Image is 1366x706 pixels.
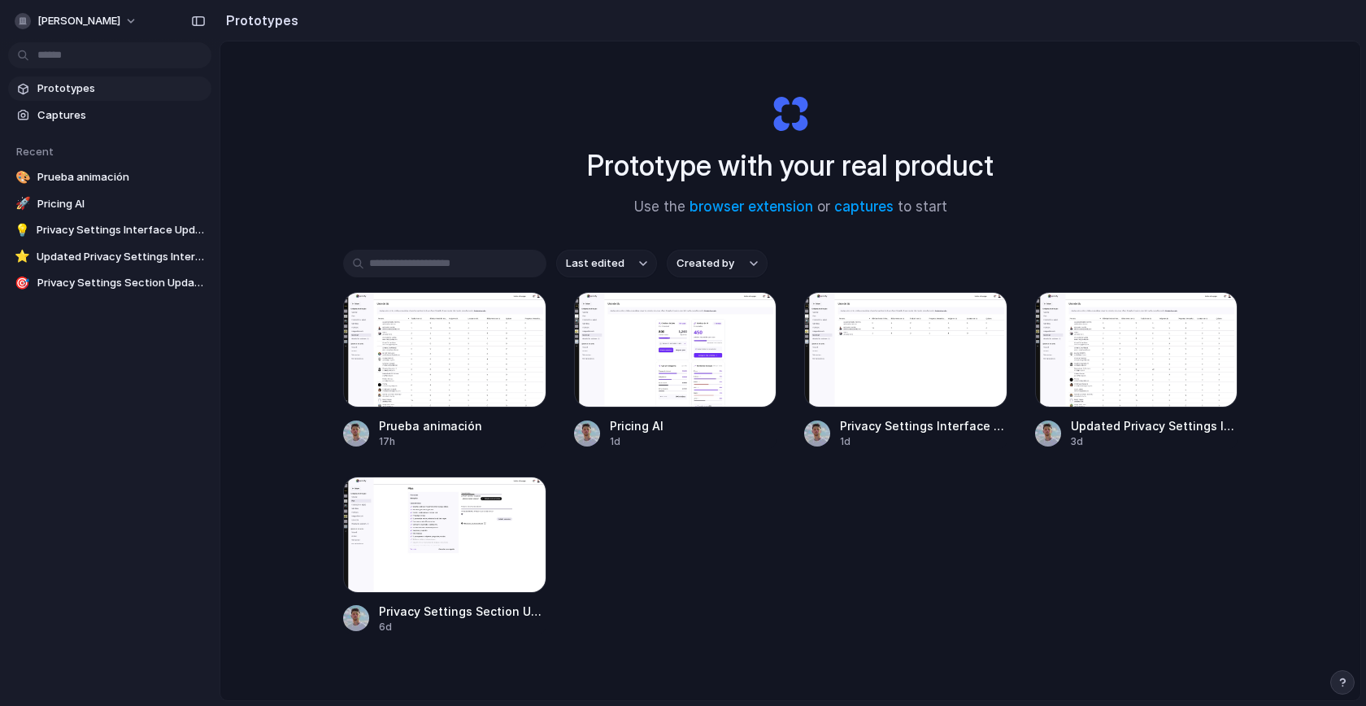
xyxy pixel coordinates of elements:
div: 1d [610,434,777,449]
div: ⭐ [15,249,30,265]
span: Prototypes [37,81,205,97]
span: Privacy Settings Section Update [379,603,546,620]
div: 🎯 [15,275,31,291]
span: Last edited [566,255,624,272]
span: Updated Privacy Settings Interface [37,249,205,265]
div: 🎨 [15,169,31,185]
a: ⭐Updated Privacy Settings Interface [8,245,211,269]
a: 🎯Privacy Settings Section Update [8,271,211,295]
span: Captures [37,107,205,124]
a: Updated Privacy Settings InterfaceUpdated Privacy Settings Interface3d [1035,292,1238,449]
span: Pricing AI [37,196,205,212]
a: Captures [8,103,211,128]
div: 17h [379,434,546,449]
button: Last edited [556,250,657,277]
div: 6d [379,620,546,634]
h2: Prototypes [220,11,298,30]
a: Prototypes [8,76,211,101]
span: Recent [16,145,54,158]
a: Pricing AIPricing AI1d [574,292,777,449]
button: [PERSON_NAME] [8,8,146,34]
span: Prueba animación [37,169,205,185]
span: Created by [676,255,734,272]
a: captures [834,198,894,215]
span: Updated Privacy Settings Interface [1071,417,1238,434]
a: browser extension [690,198,813,215]
span: Privacy Settings Interface Update [37,222,205,238]
h1: Prototype with your real product [587,144,994,187]
div: 3d [1071,434,1238,449]
a: 💡Privacy Settings Interface Update [8,218,211,242]
a: 🎨Prueba animación [8,165,211,190]
div: 💡 [15,222,30,238]
button: Created by [667,250,768,277]
div: 🚀 [15,196,31,212]
span: Privacy Settings Section Update [37,275,205,291]
a: Privacy Settings Interface UpdatePrivacy Settings Interface Update1d [804,292,1007,449]
span: Privacy Settings Interface Update [840,417,1007,434]
span: Use the or to start [634,197,947,218]
a: Privacy Settings Section UpdatePrivacy Settings Section Update6d [343,477,546,634]
span: Pricing AI [610,417,777,434]
a: Prueba animaciónPrueba animación17h [343,292,546,449]
span: Prueba animación [379,417,546,434]
span: [PERSON_NAME] [37,13,120,29]
a: 🚀Pricing AI [8,192,211,216]
div: 1d [840,434,1007,449]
